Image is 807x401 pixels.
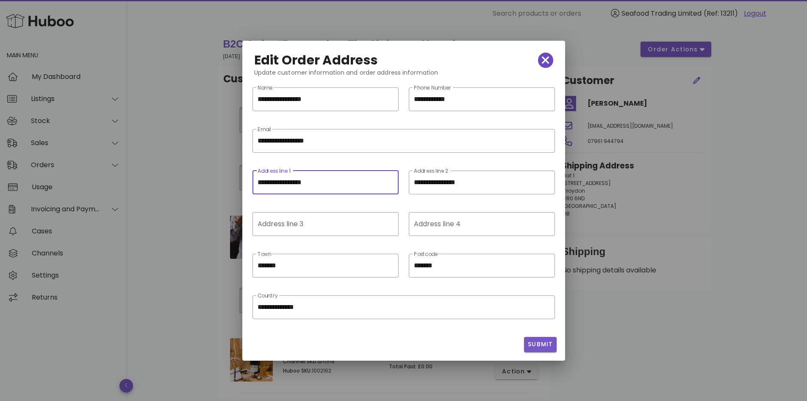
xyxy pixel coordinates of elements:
label: Address line 1 [258,168,291,174]
label: Email [258,126,271,133]
h2: Edit Order Address [254,53,378,67]
div: Update customer information and order address information [247,68,560,84]
label: Address line 2 [414,168,448,174]
button: Submit [524,337,557,352]
label: Name [258,85,272,91]
label: Town [258,251,271,258]
label: Phone Number [414,85,452,91]
span: Submit [527,340,553,349]
label: Postcode [414,251,438,258]
label: Country [258,293,278,299]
